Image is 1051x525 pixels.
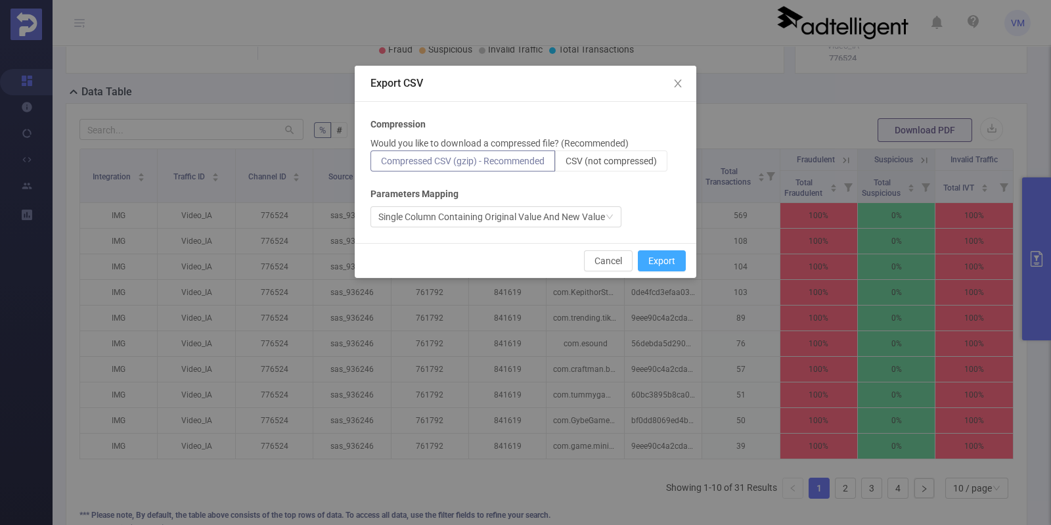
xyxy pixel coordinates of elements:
button: Close [660,66,696,103]
button: Export [638,250,686,271]
div: Single Column Containing Original Value And New Value [378,207,605,227]
div: Export CSV [370,76,681,91]
b: Compression [370,118,426,131]
span: CSV (not compressed) [566,156,657,166]
b: Parameters Mapping [370,187,458,201]
span: Compressed CSV (gzip) - Recommended [381,156,545,166]
i: icon: down [606,213,614,222]
p: Would you like to download a compressed file? (Recommended) [370,137,629,150]
button: Cancel [584,250,633,271]
i: icon: close [673,78,683,89]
